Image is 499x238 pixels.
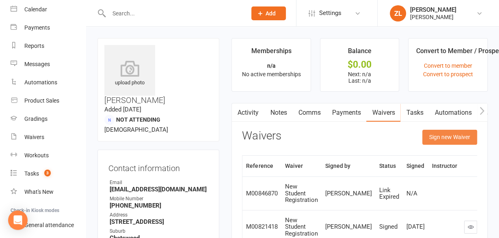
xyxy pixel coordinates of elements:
[328,71,392,84] p: Next: n/a Last: n/a
[104,126,168,133] span: [DEMOGRAPHIC_DATA]
[266,10,276,17] span: Add
[264,103,292,122] a: Notes
[242,130,281,142] h3: Waivers
[410,13,456,21] div: [PERSON_NAME]
[24,61,50,67] div: Messages
[110,179,208,187] div: Email
[110,195,208,203] div: Mobile Number
[24,134,44,140] div: Waivers
[116,116,160,123] span: Not Attending
[366,103,400,122] a: Waivers
[379,223,399,230] div: Signed
[108,161,208,173] h3: Contact information
[375,156,402,176] th: Status
[325,190,372,197] div: [PERSON_NAME]
[390,5,406,21] div: ZL
[246,190,277,197] div: M00846870
[24,116,48,122] div: Gradings
[424,62,472,69] a: Convert to member
[24,24,50,31] div: Payments
[24,79,57,86] div: Automations
[11,73,86,92] a: Automations
[11,128,86,146] a: Waivers
[410,6,456,13] div: [PERSON_NAME]
[24,97,59,104] div: Product Sales
[406,223,424,230] div: [DATE]
[246,223,277,230] div: M00821418
[44,169,51,176] span: 3
[281,156,321,176] th: Waiver
[423,71,473,77] a: Convert to prospect
[251,6,286,20] button: Add
[104,45,212,105] h3: [PERSON_NAME]
[321,156,375,176] th: Signed by
[402,156,428,176] th: Signed
[11,146,86,165] a: Workouts
[24,170,39,177] div: Tasks
[328,60,392,69] div: $0.00
[24,152,49,159] div: Workouts
[110,186,208,193] strong: [EMAIL_ADDRESS][DOMAIN_NAME]
[24,222,74,228] div: General attendance
[400,103,429,122] a: Tasks
[292,103,326,122] a: Comms
[110,218,208,225] strong: [STREET_ADDRESS]
[348,46,372,60] div: Balance
[11,183,86,201] a: What's New
[11,55,86,73] a: Messages
[325,223,372,230] div: [PERSON_NAME]
[106,8,241,19] input: Search...
[110,227,208,235] div: Suburb
[285,217,318,237] div: New Student Registration
[24,6,47,13] div: Calendar
[242,71,301,77] span: No active memberships
[11,110,86,128] a: Gradings
[319,4,341,22] span: Settings
[11,165,86,183] a: Tasks 3
[232,103,264,122] a: Activity
[11,37,86,55] a: Reports
[104,60,155,87] div: upload photo
[11,19,86,37] a: Payments
[251,46,292,60] div: Memberships
[379,187,399,200] div: Link Expired
[8,210,28,230] div: Open Intercom Messenger
[326,103,366,122] a: Payments
[110,211,208,219] div: Address
[110,202,208,209] strong: [PHONE_NUMBER]
[285,183,318,204] div: New Student Registration
[242,156,281,176] th: Reference
[406,190,424,197] div: N/A
[11,216,86,234] a: General attendance kiosk mode
[24,43,44,49] div: Reports
[428,156,460,176] th: Instructor
[11,0,86,19] a: Calendar
[422,130,477,144] button: Sign new Waiver
[267,62,276,69] strong: n/a
[104,106,141,113] time: Added [DATE]
[24,189,54,195] div: What's New
[429,103,477,122] a: Automations
[11,92,86,110] a: Product Sales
